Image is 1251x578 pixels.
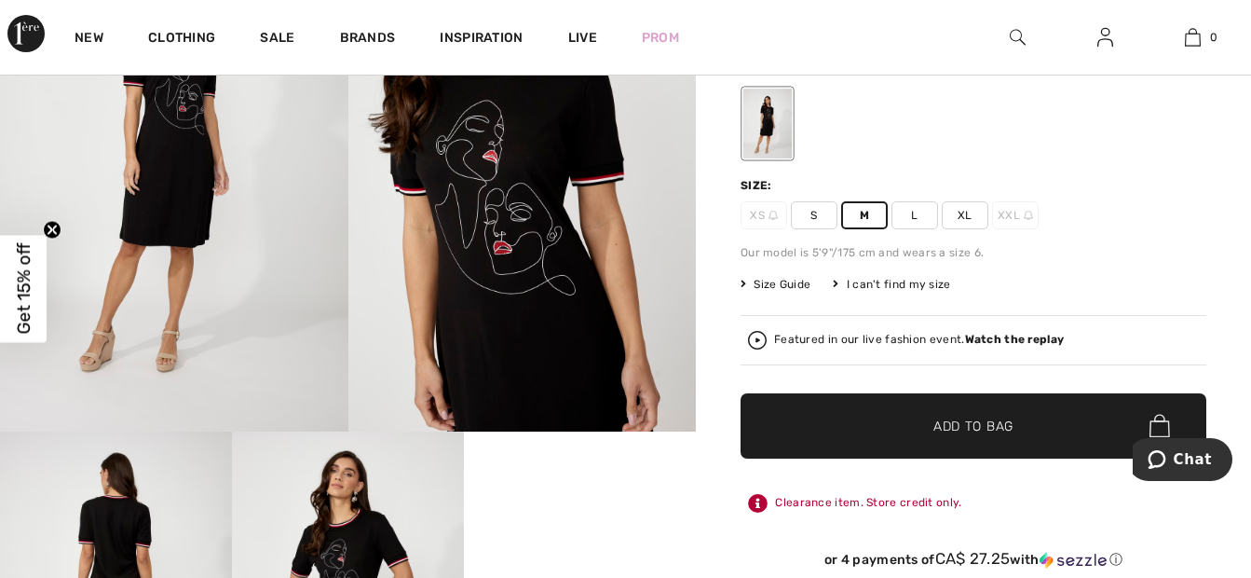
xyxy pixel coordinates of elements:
[741,201,787,229] span: XS
[741,393,1206,459] button: Add to Bag
[841,201,888,229] span: M
[741,244,1206,261] div: Our model is 5'9"/175 cm and wears a size 6.
[1097,26,1113,48] img: My Info
[933,416,1013,435] span: Add to Bag
[965,333,1065,346] strong: Watch the replay
[260,30,294,49] a: Sale
[748,331,767,350] img: Watch the replay
[7,15,45,52] img: 1ère Avenue
[75,30,103,49] a: New
[833,276,950,293] div: I can't find my size
[1040,552,1107,569] img: Sezzle
[1149,26,1235,48] a: 0
[1082,26,1128,49] a: Sign In
[891,201,938,229] span: L
[464,432,696,548] video: Your browser does not support the video tag.
[13,243,34,335] span: Get 15% off
[942,201,988,229] span: XL
[992,201,1039,229] span: XXL
[741,177,776,194] div: Size:
[741,276,810,293] span: Size Guide
[568,28,597,48] a: Live
[440,30,523,49] span: Inspiration
[642,28,679,48] a: Prom
[741,550,1206,569] div: or 4 payments of with
[1185,26,1201,48] img: My Bag
[741,550,1206,575] div: or 4 payments ofCA$ 27.25withSezzle Click to learn more about Sezzle
[1024,211,1033,220] img: ring-m.svg
[791,201,837,229] span: S
[741,487,1206,520] div: Clearance item. Store credit only.
[768,211,778,220] img: ring-m.svg
[340,30,396,49] a: Brands
[774,334,1064,346] div: Featured in our live fashion event.
[1149,414,1170,438] img: Bag.svg
[1210,29,1217,46] span: 0
[43,221,61,240] button: Close teaser
[1133,438,1232,485] iframe: Opens a widget where you can chat to one of our agents
[1010,26,1026,48] img: search the website
[148,30,215,49] a: Clothing
[935,549,1011,568] span: CA$ 27.25
[743,89,792,158] div: Black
